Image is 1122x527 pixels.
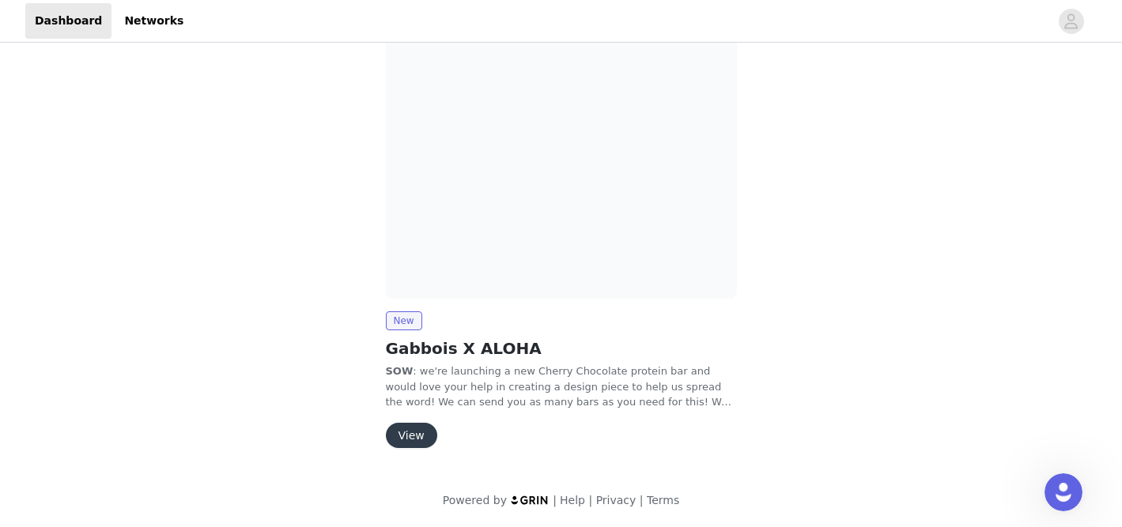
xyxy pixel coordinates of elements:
[596,494,637,506] a: Privacy
[560,494,585,506] a: Help
[386,36,737,299] img: ALOHA (new)
[386,365,414,377] strong: SOW
[443,494,507,506] span: Powered by
[640,494,644,506] span: |
[386,311,422,330] span: New
[115,3,193,39] a: Networks
[553,494,557,506] span: |
[588,494,592,506] span: |
[1063,9,1079,34] div: avatar
[386,430,437,442] a: View
[647,494,679,506] a: Terms
[386,423,437,448] button: View
[1045,473,1082,511] iframe: Intercom live chat
[510,495,550,505] img: logo
[25,3,111,39] a: Dashboard
[386,337,737,360] h2: Gabbois X ALOHA
[386,363,737,410] p: : we're launching a new Cherry Chocolate protein bar and would love your help in creating a desig...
